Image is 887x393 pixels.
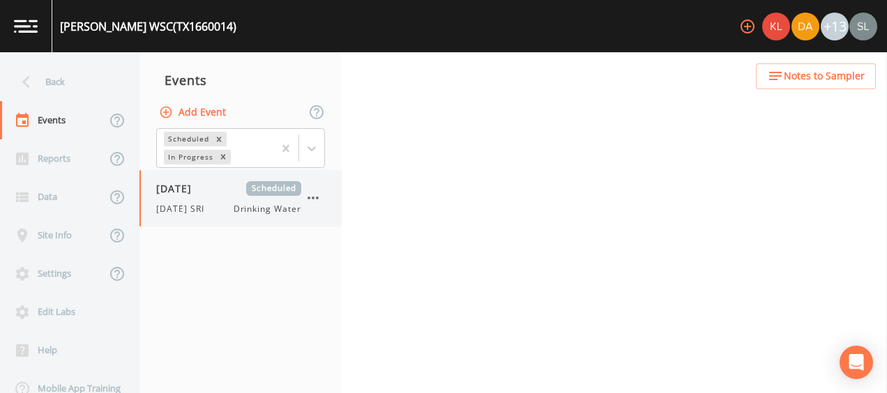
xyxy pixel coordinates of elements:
[139,63,342,98] div: Events
[211,132,227,146] div: Remove Scheduled
[164,132,211,146] div: Scheduled
[156,100,232,125] button: Add Event
[784,68,865,85] span: Notes to Sampler
[215,150,231,164] div: Remove In Progress
[761,13,791,40] div: Kler Teran
[14,20,38,33] img: logo
[234,203,301,215] span: Drinking Water
[139,170,342,227] a: [DATE]Scheduled[DATE] SRIDrinking Water
[821,13,849,40] div: +13
[156,181,202,196] span: [DATE]
[246,181,301,196] span: Scheduled
[756,63,876,89] button: Notes to Sampler
[791,13,820,40] div: David Weber
[849,13,877,40] img: 0d5b2d5fd6ef1337b72e1b2735c28582
[164,150,215,164] div: In Progress
[762,13,790,40] img: 9c4450d90d3b8045b2e5fa62e4f92659
[840,346,873,379] div: Open Intercom Messenger
[791,13,819,40] img: a84961a0472e9debc750dd08a004988d
[60,18,236,35] div: [PERSON_NAME] WSC (TX1660014)
[156,203,213,215] span: [DATE] SRI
